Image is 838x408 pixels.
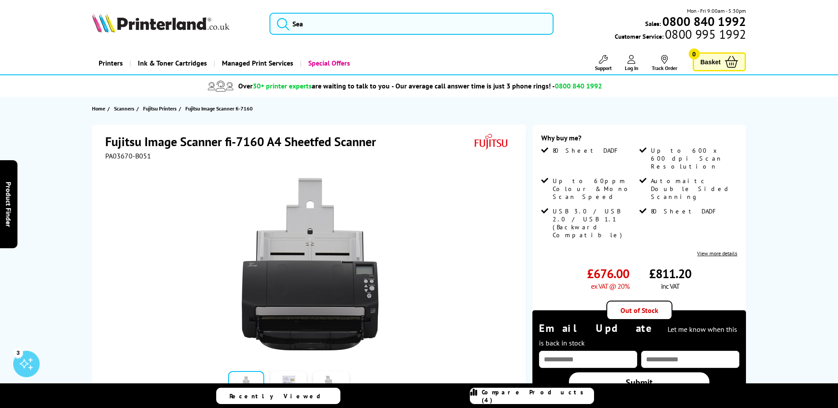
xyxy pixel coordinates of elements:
[661,17,746,26] a: 0800 840 1992
[216,388,340,404] a: Recently Viewed
[92,104,105,113] span: Home
[300,52,357,74] a: Special Offers
[92,13,259,34] a: Printerland Logo
[470,388,594,404] a: Compare Products (4)
[651,177,735,201] span: Automaitc Double Sided Scanning
[553,147,620,154] span: 80 Sheet DADF
[625,55,639,71] a: Log In
[214,52,300,74] a: Managed Print Services
[105,151,151,160] span: PA03670-B051
[606,301,672,320] div: Out of Stock
[143,104,179,113] a: Fujitsu Printers
[238,81,390,90] span: Over are waiting to talk to you
[662,13,746,29] b: 0800 840 1992
[652,55,677,71] a: Track Order
[615,30,746,40] span: Customer Service:
[595,65,612,71] span: Support
[651,147,735,170] span: Up to 600 x 600 dpi Scan Resolution
[625,65,639,71] span: Log In
[555,81,602,90] span: 0800 840 1992
[253,81,312,90] span: 30+ printer experts
[391,81,602,90] span: - Our average call answer time is just 3 phone rings! -
[689,48,700,59] span: 0
[143,104,177,113] span: Fujitsu Printers
[649,265,691,282] span: £811.20
[4,181,13,227] span: Product Finder
[595,55,612,71] a: Support
[224,178,396,350] img: Fujitsu Image Scanner fi-7160
[471,133,511,150] img: Fujitsu
[229,392,329,400] span: Recently Viewed
[651,207,719,215] span: 80 Sheet DADF
[92,13,229,33] img: Printerland Logo
[693,52,746,71] a: Basket 0
[105,133,385,150] h1: Fujitsu Image Scanner fi-7160 A4 Sheetfed Scanner
[92,52,129,74] a: Printers
[701,56,721,68] span: Basket
[645,19,661,28] span: Sales:
[553,207,637,239] span: USB 3.0 / USB 2.0 / USB 1.1 (Backward Compatible)
[185,104,253,113] span: Fujitsu Image Scanner fi-7160
[664,30,746,38] span: 0800 995 1992
[661,282,679,290] span: inc VAT
[92,104,107,113] a: Home
[138,52,207,74] span: Ink & Toner Cartridges
[687,7,746,15] span: Mon - Fri 9:00am - 5:30pm
[482,388,594,404] span: Compare Products (4)
[539,325,737,347] span: Let me know when this is back in stock
[539,321,739,349] div: Email Update
[553,177,637,201] span: Up to 60ppm Colour & Mono Scan Speed
[269,13,554,35] input: Sea
[185,104,255,113] a: Fujitsu Image Scanner fi-7160
[587,265,629,282] span: £676.00
[114,104,134,113] span: Scanners
[591,282,629,290] span: ex VAT @ 20%
[541,133,737,147] div: Why buy me?
[129,52,214,74] a: Ink & Toner Cartridges
[697,250,737,257] a: View more details
[114,104,137,113] a: Scanners
[13,348,23,357] div: 3
[569,372,709,393] a: Submit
